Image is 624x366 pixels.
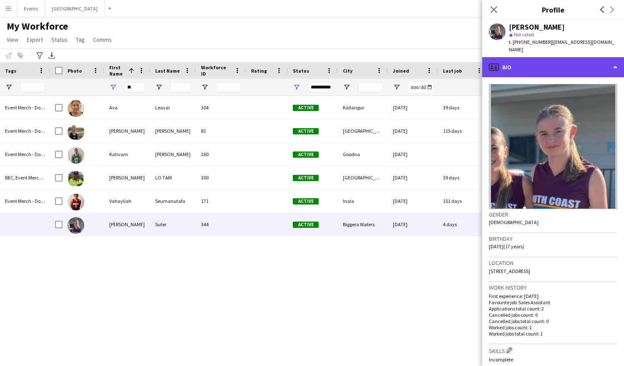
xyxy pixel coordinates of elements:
[17,0,45,17] button: Events
[150,213,196,236] div: Suter
[438,119,488,142] div: 115 days
[76,36,85,43] span: Tag
[109,64,125,77] span: First Name
[489,356,617,363] p: Incomplete
[388,213,438,236] div: [DATE]
[489,259,617,267] h3: Location
[358,82,383,92] input: City Filter Input
[338,143,388,166] div: Goodna
[104,189,150,212] div: Vahayliah
[196,166,246,189] div: 300
[201,64,231,77] span: Workforce ID
[68,68,82,74] span: Photo
[482,57,624,77] div: Bio
[489,235,617,242] h3: Birthday
[68,194,84,210] img: Vahayliah Seumanutafa
[155,83,163,91] button: Open Filter Menu
[388,143,438,166] div: [DATE]
[438,96,488,119] div: 39 days
[196,96,246,119] div: 304
[45,0,105,17] button: [GEOGRAPHIC_DATA]
[489,305,617,312] p: Applications total count: 2
[196,213,246,236] div: 344
[509,39,614,53] span: | [EMAIL_ADDRESS][DOMAIN_NAME]
[489,324,617,331] p: Worked jobs count: 1
[509,39,552,45] span: t. [PHONE_NUMBER]
[104,143,150,166] div: Kahvarn
[438,166,488,189] div: 39 days
[388,119,438,142] div: [DATE]
[438,189,488,212] div: 151 days
[338,119,388,142] div: [GEOGRAPHIC_DATA]
[104,213,150,236] div: [PERSON_NAME]
[489,268,530,274] span: [STREET_ADDRESS]
[514,31,534,38] span: Not rated
[293,105,319,111] span: Active
[251,68,267,74] span: Rating
[489,346,617,355] h3: Skills
[170,82,191,92] input: Last Name Filter Input
[293,68,309,74] span: Status
[293,128,319,134] span: Active
[104,119,150,142] div: [PERSON_NAME]
[150,119,196,142] div: [PERSON_NAME]
[27,36,43,43] span: Export
[489,84,617,209] img: Crew avatar or photo
[489,293,617,299] p: First experience: [DATE]
[293,151,319,158] span: Active
[90,34,115,45] a: Comms
[408,82,433,92] input: Joined Filter Input
[7,36,18,43] span: View
[338,213,388,236] div: Biggera Waters
[443,68,462,74] span: Last job
[68,147,84,164] img: Kahvarn Morrison
[293,83,300,91] button: Open Filter Menu
[5,83,13,91] button: Open Filter Menu
[47,50,57,61] app-action-btn: Export XLSX
[7,20,68,33] span: My Workforce
[104,166,150,189] div: [PERSON_NAME]
[68,217,84,234] img: Vayda Suter
[338,166,388,189] div: [GEOGRAPHIC_DATA]
[388,96,438,119] div: [DATE]
[438,213,488,236] div: 4 days
[3,34,22,45] a: View
[489,312,617,318] p: Cancelled jobs count: 0
[109,83,117,91] button: Open Filter Menu
[388,166,438,189] div: [DATE]
[73,34,88,45] a: Tag
[388,189,438,212] div: [DATE]
[293,222,319,228] span: Active
[343,83,350,91] button: Open Filter Menu
[20,82,45,92] input: Tags Filter Input
[150,96,196,119] div: Leavai
[68,100,84,117] img: Ava Leavai
[48,34,71,45] a: Status
[489,284,617,291] h3: Work history
[196,119,246,142] div: 81
[293,198,319,204] span: Active
[196,143,246,166] div: 260
[393,83,400,91] button: Open Filter Menu
[93,36,112,43] span: Comms
[150,166,196,189] div: LO TAM
[155,68,180,74] span: Last Name
[150,189,196,212] div: Seumanutafa
[68,170,84,187] img: Sullivan LO TAM
[23,34,46,45] a: Export
[35,50,45,61] app-action-btn: Advanced filters
[482,4,624,15] h3: Profile
[509,23,565,31] div: [PERSON_NAME]
[293,175,319,181] span: Active
[104,96,150,119] div: Ava
[150,143,196,166] div: [PERSON_NAME]
[489,318,617,324] p: Cancelled jobs total count: 0
[196,189,246,212] div: 171
[489,299,617,305] p: Favourite job: Sales Assistant
[393,68,409,74] span: Joined
[343,68,352,74] span: City
[5,68,16,74] span: Tags
[489,331,617,337] p: Worked jobs total count: 1
[489,219,538,225] span: [DEMOGRAPHIC_DATA]
[201,83,209,91] button: Open Filter Menu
